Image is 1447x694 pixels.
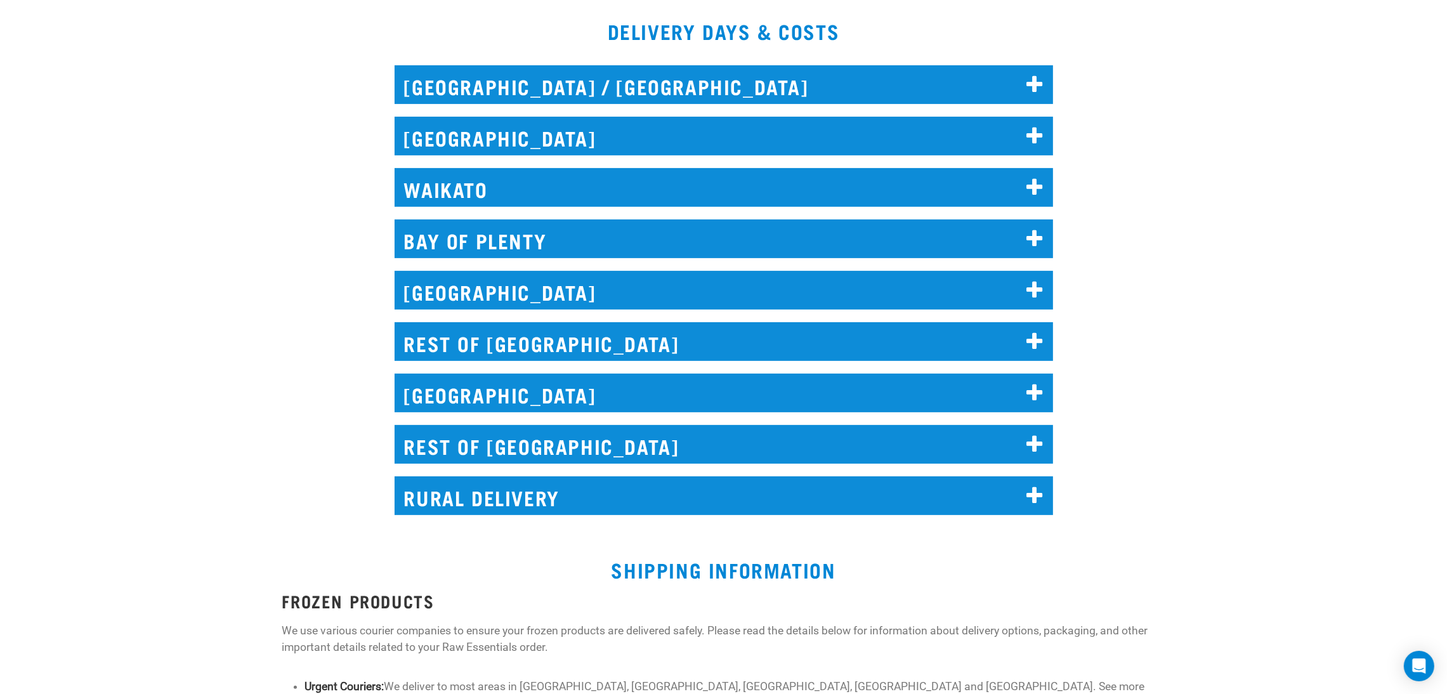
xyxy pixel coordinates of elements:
h2: [GEOGRAPHIC_DATA] [395,117,1053,155]
h2: REST OF [GEOGRAPHIC_DATA] [395,425,1053,464]
h2: DELIVERY DAYS & COSTS [58,20,1390,43]
h2: [GEOGRAPHIC_DATA] [395,374,1053,412]
h2: Shipping information [58,558,1390,581]
h2: RURAL DELIVERY [395,476,1053,515]
h2: [GEOGRAPHIC_DATA] [395,271,1053,310]
h2: REST OF [GEOGRAPHIC_DATA] [395,322,1053,361]
div: Open Intercom Messenger [1404,651,1434,681]
strong: Urgent Couriers: [304,680,384,693]
p: We use various courier companies to ensure your frozen products are delivered safely. Please read... [282,622,1165,656]
h2: WAIKATO [395,168,1053,207]
h2: BAY OF PLENTY [395,219,1053,258]
strong: FROZEN PRODUCTS [282,596,435,605]
h2: [GEOGRAPHIC_DATA] / [GEOGRAPHIC_DATA] [395,65,1053,104]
